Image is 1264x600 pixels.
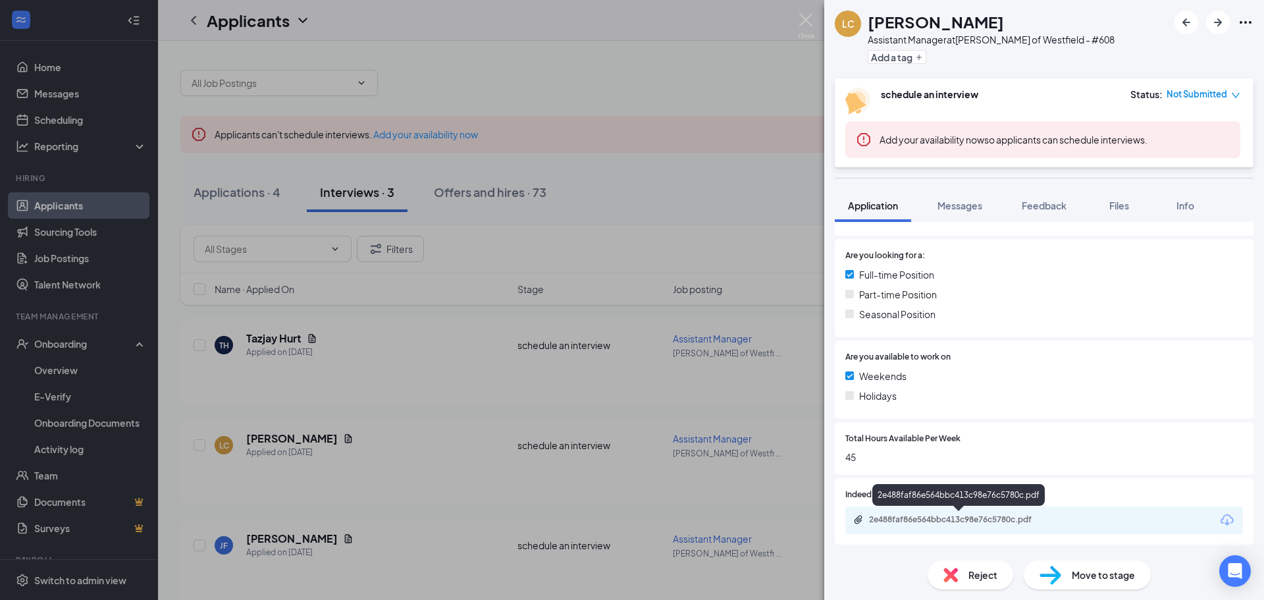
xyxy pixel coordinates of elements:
[880,134,1147,146] span: so applicants can schedule interviews.
[856,132,872,148] svg: Error
[859,369,907,383] span: Weekends
[1206,11,1230,34] button: ArrowRight
[845,250,925,262] span: Are you looking for a:
[848,200,898,211] span: Application
[853,514,864,525] svg: Paperclip
[937,200,982,211] span: Messages
[845,450,1243,464] span: 45
[1130,88,1163,101] div: Status :
[1022,200,1066,211] span: Feedback
[842,17,855,30] div: LC
[868,11,1004,33] h1: [PERSON_NAME]
[1174,11,1198,34] button: ArrowLeftNew
[859,267,934,282] span: Full-time Position
[868,33,1115,46] div: Assistant Manager at [PERSON_NAME] of Westfield - #608
[845,351,951,364] span: Are you available to work on
[1167,88,1227,101] span: Not Submitted
[869,514,1053,525] div: 2e488faf86e564bbc413c98e76c5780c.pdf
[1219,512,1235,528] svg: Download
[880,133,984,146] button: Add your availability now
[859,389,897,403] span: Holidays
[968,568,997,582] span: Reject
[859,287,937,302] span: Part-time Position
[1219,555,1251,587] div: Open Intercom Messenger
[853,514,1066,527] a: Paperclip2e488faf86e564bbc413c98e76c5780c.pdf
[1210,14,1226,30] svg: ArrowRight
[845,489,903,501] span: Indeed Resume
[845,433,961,445] span: Total Hours Available Per Week
[1231,91,1240,100] span: down
[1109,200,1129,211] span: Files
[881,88,978,100] b: schedule an interview
[1238,14,1253,30] svg: Ellipses
[1072,568,1135,582] span: Move to stage
[868,50,926,64] button: PlusAdd a tag
[915,53,923,61] svg: Plus
[1178,14,1194,30] svg: ArrowLeftNew
[859,307,935,321] span: Seasonal Position
[872,484,1045,506] div: 2e488faf86e564bbc413c98e76c5780c.pdf
[1176,200,1194,211] span: Info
